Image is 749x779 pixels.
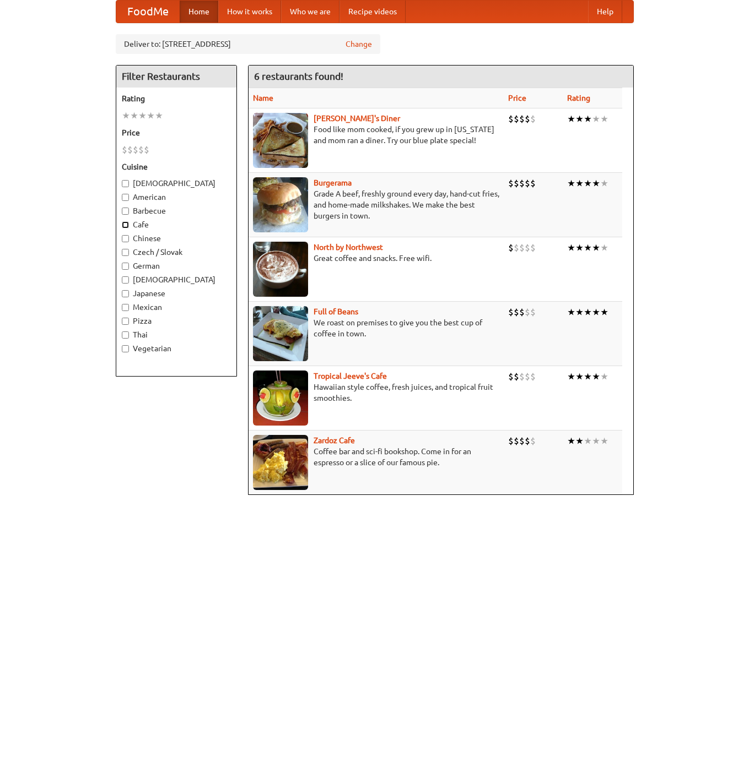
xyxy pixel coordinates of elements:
[508,94,526,102] a: Price
[122,205,231,216] label: Barbecue
[592,306,600,318] li: ★
[584,113,592,125] li: ★
[122,178,231,189] label: [DEMOGRAPHIC_DATA]
[575,306,584,318] li: ★
[592,371,600,383] li: ★
[508,242,514,254] li: $
[567,242,575,254] li: ★
[253,124,499,146] p: Food like mom cooked, if you grew up in [US_STATE] and mom ran a diner. Try our blue plate special!
[122,144,127,156] li: $
[122,260,231,271] label: German
[567,177,575,189] li: ★
[508,177,514,189] li: $
[253,317,499,339] p: We roast on premises to give you the best cup of coffee in town.
[530,371,536,383] li: $
[130,110,138,122] li: ★
[122,110,130,122] li: ★
[592,242,600,254] li: ★
[122,192,231,203] label: American
[253,382,499,404] p: Hawaiian style coffee, fresh juices, and tropical fruit smoothies.
[122,290,129,297] input: Japanese
[116,34,380,54] div: Deliver to: [STREET_ADDRESS]
[575,177,584,189] li: ★
[314,243,383,252] b: North by Northwest
[253,177,308,232] img: burgerama.jpg
[122,127,231,138] h5: Price
[122,343,231,354] label: Vegetarian
[133,144,138,156] li: $
[519,371,525,383] li: $
[519,435,525,447] li: $
[346,39,372,50] a: Change
[575,242,584,254] li: ★
[122,247,231,258] label: Czech / Slovak
[253,113,308,168] img: sallys.jpg
[122,235,129,242] input: Chinese
[567,113,575,125] li: ★
[122,233,231,244] label: Chinese
[514,306,519,318] li: $
[314,178,352,187] b: Burgerama
[122,318,129,325] input: Pizza
[525,435,530,447] li: $
[600,242,608,254] li: ★
[122,331,129,339] input: Thai
[519,113,525,125] li: $
[253,242,308,297] img: north.jpg
[122,274,231,285] label: [DEMOGRAPHIC_DATA]
[567,371,575,383] li: ★
[314,114,400,123] a: [PERSON_NAME]'s Diner
[530,242,536,254] li: $
[600,113,608,125] li: ★
[138,144,144,156] li: $
[600,306,608,318] li: ★
[314,307,358,316] a: Full of Beans
[600,177,608,189] li: ★
[122,276,129,284] input: [DEMOGRAPHIC_DATA]
[122,194,129,201] input: American
[514,242,519,254] li: $
[122,219,231,230] label: Cafe
[253,94,273,102] a: Name
[122,161,231,172] h5: Cuisine
[567,94,590,102] a: Rating
[514,435,519,447] li: $
[314,372,387,380] a: Tropical Jeeve's Cafe
[253,188,499,221] p: Grade A beef, freshly ground every day, hand-cut fries, and home-made milkshakes. We make the bes...
[519,177,525,189] li: $
[155,110,163,122] li: ★
[519,242,525,254] li: $
[508,371,514,383] li: $
[584,177,592,189] li: ★
[584,371,592,383] li: ★
[592,177,600,189] li: ★
[514,371,519,383] li: $
[600,435,608,447] li: ★
[147,110,155,122] li: ★
[122,180,129,187] input: [DEMOGRAPHIC_DATA]
[575,435,584,447] li: ★
[253,435,308,490] img: zardoz.jpg
[253,306,308,361] img: beans.jpg
[138,110,147,122] li: ★
[122,249,129,256] input: Czech / Slovak
[144,144,149,156] li: $
[253,371,308,426] img: jeeves.jpg
[127,144,133,156] li: $
[122,93,231,104] h5: Rating
[600,371,608,383] li: ★
[508,435,514,447] li: $
[588,1,622,23] a: Help
[253,253,499,264] p: Great coffee and snacks. Free wifi.
[116,66,236,88] h4: Filter Restaurants
[525,177,530,189] li: $
[514,113,519,125] li: $
[525,113,530,125] li: $
[584,242,592,254] li: ★
[567,435,575,447] li: ★
[530,306,536,318] li: $
[122,288,231,299] label: Japanese
[530,177,536,189] li: $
